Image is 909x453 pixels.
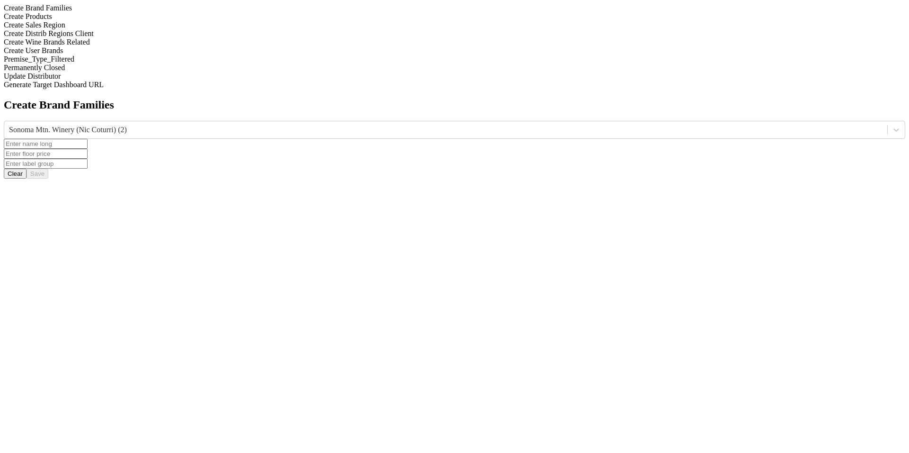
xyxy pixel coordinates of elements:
[4,99,905,111] h2: Create Brand Families
[4,46,905,55] div: Create User Brands
[4,4,905,12] div: Create Brand Families
[4,12,905,21] div: Create Products
[4,72,905,81] div: Update Distributor
[4,169,27,179] button: Clear
[4,149,88,159] input: Enter floor price
[4,159,88,169] input: Enter label group
[4,38,905,46] div: Create Wine Brands Related
[4,29,905,38] div: Create Distrib Regions Client
[4,139,88,149] input: Enter name long
[27,169,48,179] button: Save
[4,55,905,63] div: Premise_Type_Filtered
[4,21,905,29] div: Create Sales Region
[4,63,905,72] div: Permanently Closed
[4,81,905,89] div: Generate Target Dashboard URL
